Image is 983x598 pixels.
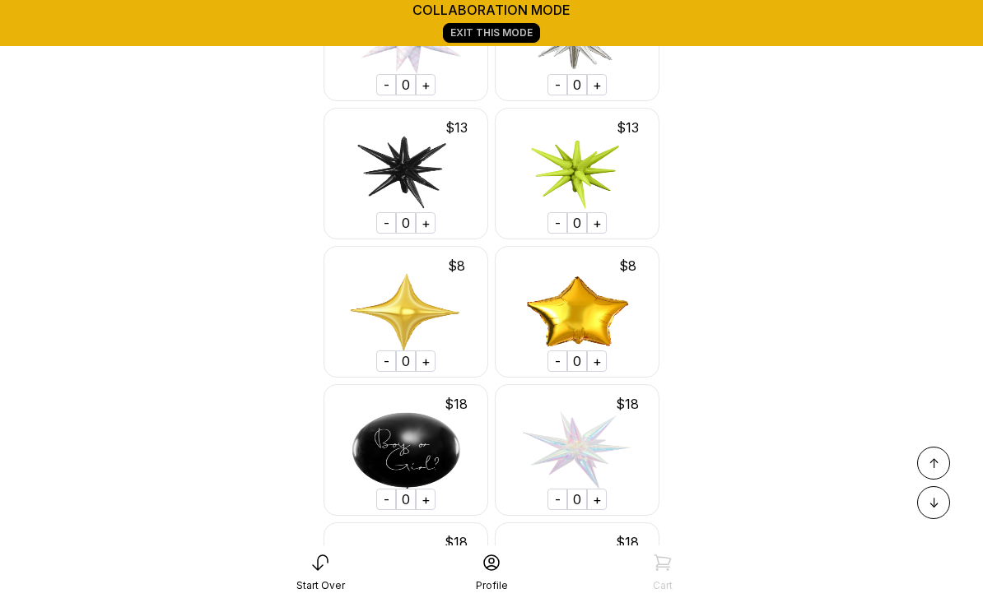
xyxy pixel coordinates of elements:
[495,384,659,516] img: -
[396,212,416,234] div: 0
[296,579,345,592] div: Start Over
[495,108,659,239] img: -
[431,532,482,552] div: $ 18
[431,256,482,276] div: $ 8
[431,118,482,137] div: $ 13
[929,493,939,512] span: ↓
[547,489,567,510] div: -
[603,256,653,276] div: $ 8
[416,350,436,372] div: +
[587,212,607,234] div: +
[547,74,567,95] div: -
[431,394,482,414] div: $ 18
[567,350,587,372] div: 0
[376,74,396,95] div: -
[567,489,587,510] div: 0
[324,246,488,378] img: -
[443,23,540,43] a: Exit This Mode
[653,579,673,592] div: Cart
[603,118,653,137] div: $ 13
[567,74,587,95] div: 0
[587,74,607,95] div: +
[476,579,508,592] div: Profile
[396,489,416,510] div: 0
[547,212,567,234] div: -
[587,489,607,510] div: +
[603,532,653,552] div: $ 18
[567,212,587,234] div: 0
[376,212,396,234] div: -
[396,74,416,95] div: 0
[929,453,939,473] span: ↑
[495,246,659,378] img: -
[547,350,567,372] div: -
[396,350,416,372] div: 0
[376,350,396,372] div: -
[416,212,436,234] div: +
[603,394,653,414] div: $ 18
[324,108,488,239] img: -
[587,350,607,372] div: +
[324,384,488,516] img: -
[376,489,396,510] div: -
[416,74,436,95] div: +
[416,489,436,510] div: +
